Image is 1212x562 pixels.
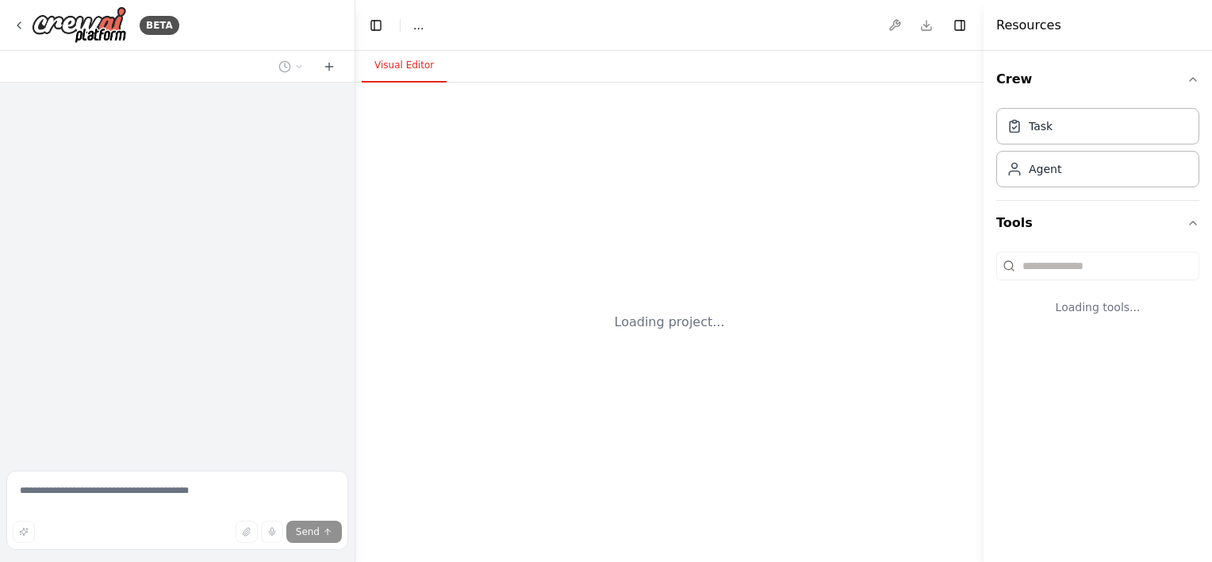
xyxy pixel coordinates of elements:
[996,201,1199,245] button: Tools
[996,16,1061,35] h4: Resources
[13,521,35,543] button: Improve this prompt
[1029,118,1053,134] div: Task
[365,14,387,37] button: Hide left sidebar
[272,57,310,76] button: Switch to previous chat
[296,525,320,538] span: Send
[413,17,424,33] nav: breadcrumb
[996,57,1199,102] button: Crew
[362,49,447,83] button: Visual Editor
[996,102,1199,200] div: Crew
[316,57,342,76] button: Start a new chat
[996,245,1199,341] div: Tools
[236,521,258,543] button: Upload files
[949,14,971,37] button: Hide right sidebar
[286,521,342,543] button: Send
[32,6,127,44] img: Logo
[615,313,725,332] div: Loading project...
[996,287,1199,328] div: Loading tools...
[1029,161,1061,177] div: Agent
[413,17,424,33] span: ...
[261,521,283,543] button: Click to speak your automation idea
[140,16,179,35] div: BETA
